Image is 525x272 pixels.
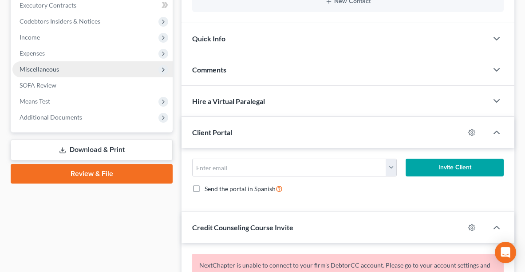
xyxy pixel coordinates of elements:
span: Additional Documents [20,113,82,121]
span: Means Test [20,97,50,105]
span: Miscellaneous [20,65,59,73]
span: Quick Info [192,34,225,43]
span: Expenses [20,49,45,57]
span: SOFA Review [20,81,56,89]
span: Codebtors Insiders & Notices [20,17,100,25]
span: Credit Counseling Course Invite [192,223,293,232]
a: Download & Print [11,140,173,160]
a: Review & File [11,164,173,184]
span: Send the portal in Spanish [205,185,276,192]
div: Open Intercom Messenger [495,242,516,263]
span: Hire a Virtual Paralegal [192,97,265,105]
span: Income [20,33,40,41]
a: SOFA Review [12,77,173,93]
input: Enter email [193,159,386,176]
span: Comments [192,65,226,74]
span: Executory Contracts [20,1,76,9]
button: Invite Client [406,159,504,176]
span: Client Portal [192,128,232,136]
